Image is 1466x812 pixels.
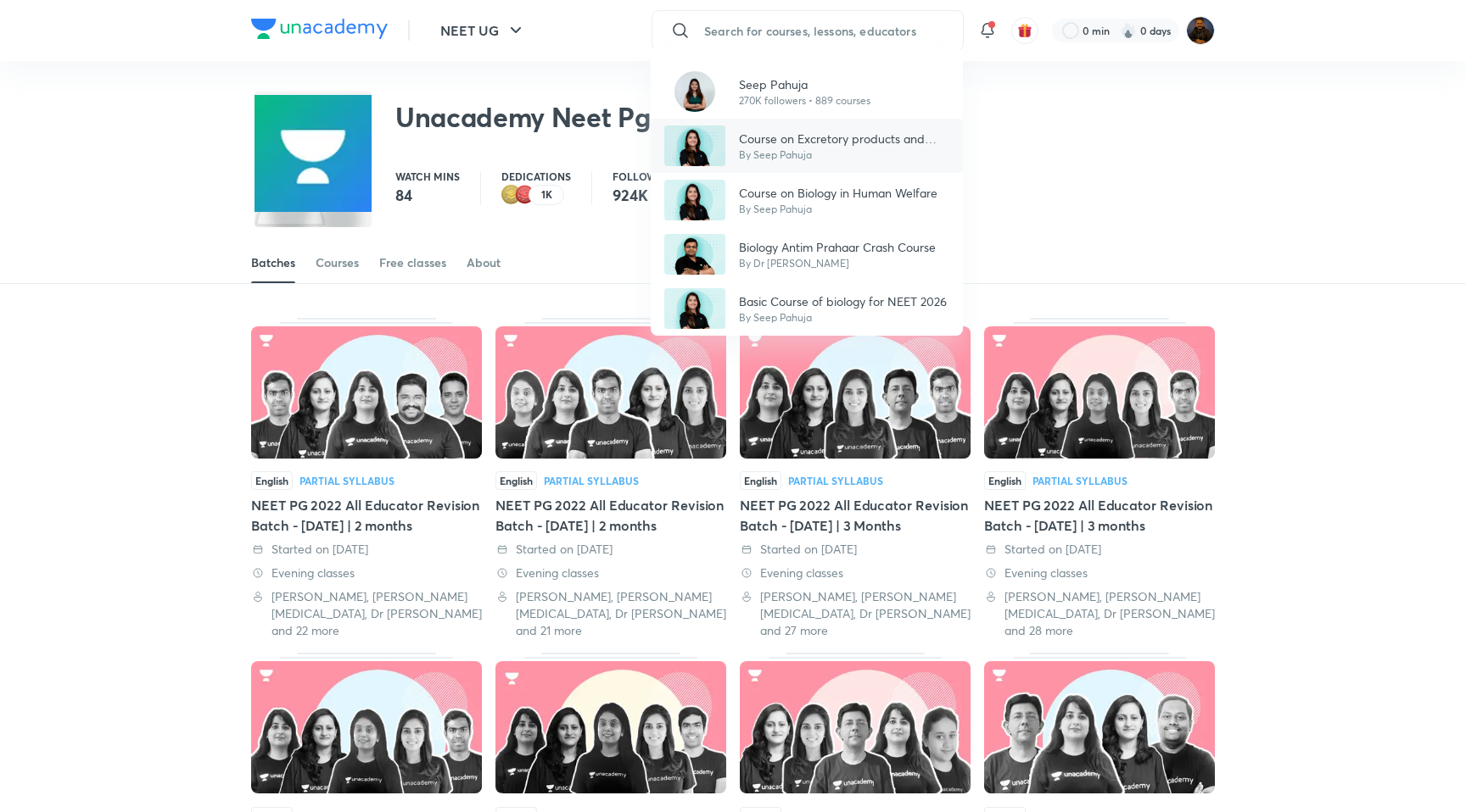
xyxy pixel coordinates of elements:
a: AvatarBiology Antim Prahaar Crash CourseBy Dr [PERSON_NAME] [651,227,963,281]
img: Avatar [664,180,725,220]
img: Avatar [664,234,725,275]
p: By Dr [PERSON_NAME] [739,256,936,271]
a: AvatarBasic Course of biology for NEET 2026By Seep Pahuja [651,281,963,336]
p: By Seep Pahuja [739,147,949,163]
p: Course on Biology in Human Welfare [739,184,937,202]
img: Avatar [674,71,715,112]
p: 270K followers • 889 courses [739,93,870,108]
p: By Seep Pahuja [739,310,947,325]
img: Avatar [664,288,725,329]
img: Avatar [664,125,725,166]
p: Basic Course of biology for NEET 2026 [739,292,947,310]
p: Biology Antim Prahaar Crash Course [739,238,936,256]
p: Course on Excretory products and their elimination [739,130,949,147]
a: AvatarCourse on Excretory products and their eliminationBy Seep Pahuja [651,119,963,173]
p: Seep Pahuja [739,75,870,93]
a: AvatarSeep Pahuja270K followers • 889 courses [651,64,963,119]
a: AvatarCourse on Biology in Human WelfareBy Seep Pahuja [651,173,963,227]
p: By Seep Pahuja [739,202,937,217]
